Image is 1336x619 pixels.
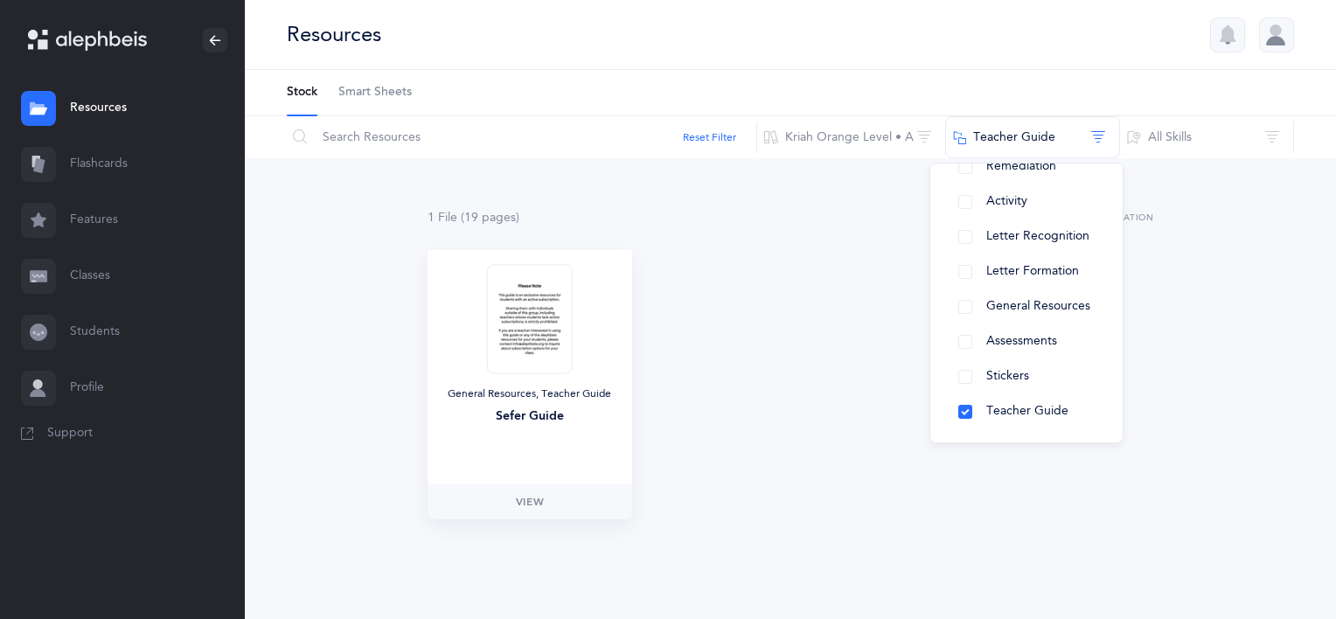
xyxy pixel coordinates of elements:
button: Kriah Orange Level • A [756,116,946,158]
span: Remediation [986,159,1056,173]
span: General Resources [986,299,1090,313]
span: Stickers [986,369,1029,383]
button: Remediation [944,150,1109,184]
button: Teacher Guide [944,394,1109,429]
span: Letter Recognition [986,229,1089,243]
button: Stickers [944,359,1109,394]
iframe: Drift Widget Chat Controller [1249,532,1315,598]
div: Resources [287,20,381,49]
span: (19 page ) [461,211,519,225]
input: Search Resources [286,116,757,158]
button: Teacher Guide [945,116,1120,158]
span: Letter Formation [986,264,1079,278]
button: General Resources [944,289,1109,324]
button: Assessments [944,324,1109,359]
span: View [516,494,544,510]
span: Smart Sheets [338,84,412,101]
span: Support [47,425,93,442]
button: Reset Filter [683,129,736,145]
span: Activity [986,194,1027,208]
div: Sefer Guide [442,407,618,426]
span: Assessments [986,334,1057,348]
button: Activity [944,184,1109,219]
span: 1 File [428,211,457,225]
button: Letter Recognition [944,219,1109,254]
button: Letter Formation [944,254,1109,289]
a: View [428,484,632,519]
img: Sefer_Guide_-_Orange_A_-_First_Grade_thumbnail_1756878051.png [487,264,573,373]
div: General Resources, Teacher Guide [442,387,618,401]
span: Teacher Guide [986,404,1068,418]
button: All Skills [1119,116,1294,158]
span: s [511,211,516,225]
